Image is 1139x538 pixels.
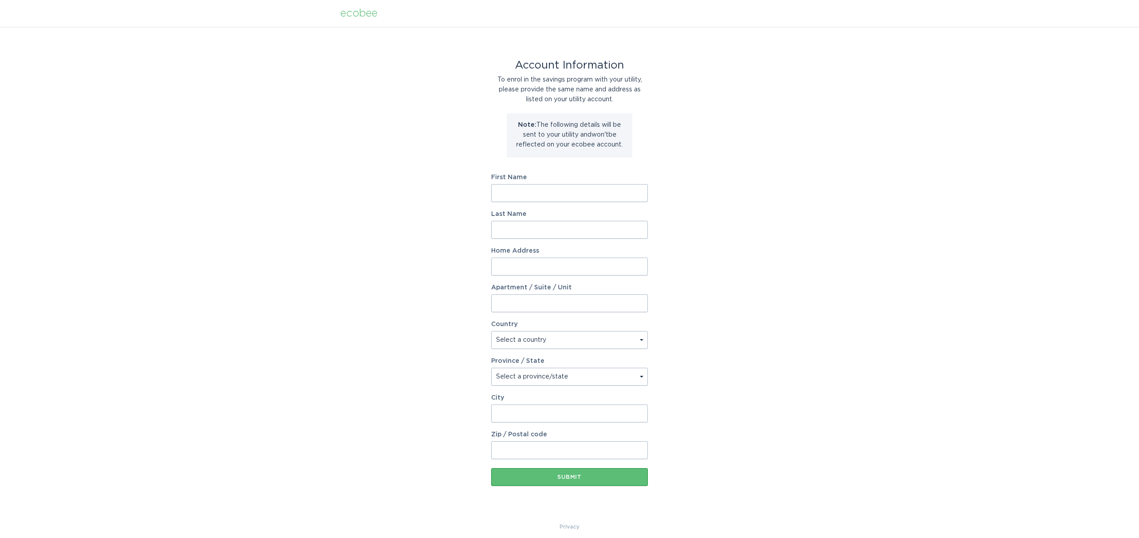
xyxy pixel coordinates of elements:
[491,174,648,181] label: First Name
[514,120,625,150] p: The following details will be sent to your utility and won't be reflected on your ecobee account.
[491,468,648,486] button: Submit
[491,211,648,217] label: Last Name
[496,474,643,480] div: Submit
[560,522,579,532] a: Privacy Policy & Terms of Use
[491,284,648,291] label: Apartment / Suite / Unit
[491,75,648,104] div: To enrol in the savings program with your utility, please provide the same name and address as li...
[340,9,377,18] div: ecobee
[491,395,648,401] label: City
[491,321,518,327] label: Country
[491,431,648,438] label: Zip / Postal code
[491,60,648,70] div: Account Information
[491,248,648,254] label: Home Address
[518,122,536,128] strong: Note:
[491,358,544,364] label: Province / State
